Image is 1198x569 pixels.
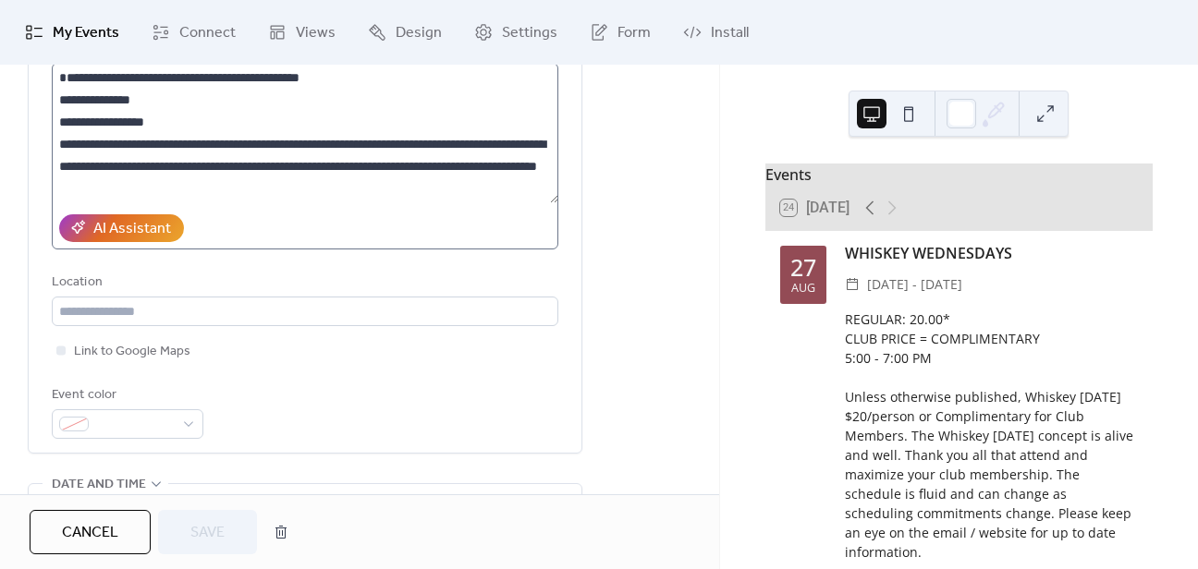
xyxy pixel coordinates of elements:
[138,7,250,57] a: Connect
[396,22,442,44] span: Design
[867,273,962,296] span: [DATE] - [DATE]
[845,242,1138,264] div: WHISKEY WEDNESDAYS
[59,214,184,242] button: AI Assistant
[845,273,860,296] div: ​
[74,341,190,363] span: Link to Google Maps
[617,22,651,44] span: Form
[30,510,151,554] button: Cancel
[460,7,571,57] a: Settings
[790,256,816,279] div: 27
[502,22,557,44] span: Settings
[669,7,763,57] a: Install
[52,272,555,294] div: Location
[11,7,133,57] a: My Events
[791,283,815,295] div: Aug
[93,218,171,240] div: AI Assistant
[179,22,236,44] span: Connect
[254,7,349,57] a: Views
[52,474,146,496] span: Date and time
[296,22,336,44] span: Views
[765,163,1153,186] div: Events
[52,384,200,406] div: Event color
[53,22,119,44] span: My Events
[711,22,749,44] span: Install
[62,522,118,544] span: Cancel
[576,7,665,57] a: Form
[354,7,456,57] a: Design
